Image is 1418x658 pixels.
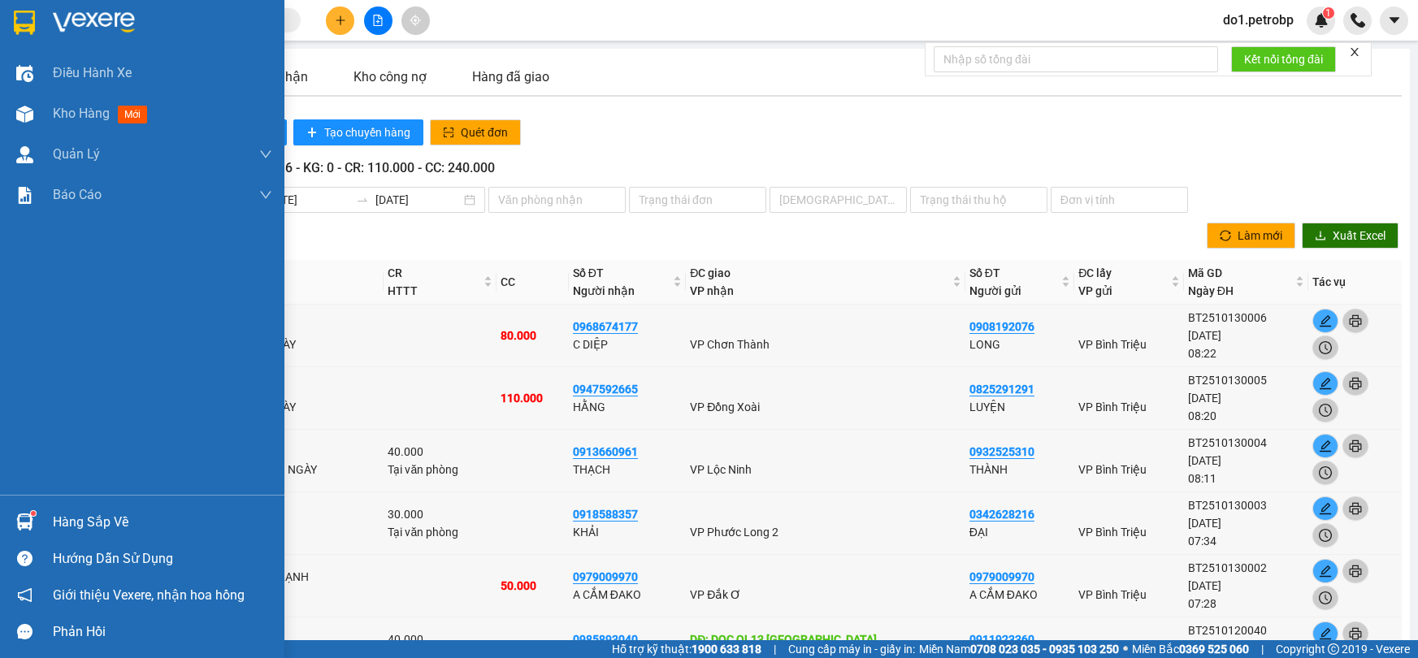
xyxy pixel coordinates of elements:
span: A CẮM ĐAKO [969,588,1038,601]
span: Mã GD [1188,266,1222,279]
span: 08:20 [1188,409,1216,422]
span: HÀNG ĐI TRONG NGÀY [178,338,296,351]
span: download [1315,230,1326,243]
input: Ngày kết thúc [375,191,461,209]
span: 0968674177 [573,320,638,334]
button: clock-circle [1312,586,1338,610]
span: 0947592665 [573,383,638,396]
sup: 1 [31,511,36,516]
span: Tổng: Đơn: 6 - SL: 9 - Món: 6 - KG: 0 - CR: 110.000 - CC: 240.000 [131,160,495,175]
img: solution-icon [16,187,33,204]
span: LUYỆN [969,400,1005,413]
img: warehouse-icon [16,146,33,163]
span: | [1261,640,1264,658]
th: Tác vụ [1308,260,1402,305]
span: 50.000 [501,579,536,592]
span: Tại văn phòng [388,526,458,539]
span: 0913660961 [573,445,638,459]
span: Tạo chuyến hàng [324,123,410,141]
span: Kết nối tổng đài [1244,50,1323,68]
span: 08:22 [1188,347,1216,360]
div: Phản hồi [53,620,272,644]
span: Xuất Excel [1333,227,1385,245]
span: message [17,624,33,639]
button: clock-circle [1312,461,1338,485]
span: 40.000 [388,445,423,458]
span: 1 [1325,7,1331,19]
span: 0908192076 [969,320,1034,334]
span: HẰNG [573,400,605,413]
span: Tại văn phòng [388,463,458,476]
sup: 1 [1323,7,1334,19]
div: BT2510130002 [1188,559,1304,577]
span: NHẬN HÀNG TRONG NGÀY [178,463,317,476]
span: KHẢI [573,526,599,539]
img: phone-icon [1351,13,1365,28]
button: edit [1312,496,1338,521]
span: aim [410,15,421,26]
span: 0979009970 [969,570,1034,584]
span: VP Bình Triệu [1078,400,1147,413]
span: Làm mới [1238,227,1282,245]
div: Hướng dẫn sử dụng [53,547,272,571]
span: caret-down [1387,13,1402,28]
div: BT2510130004 [1188,434,1304,452]
span: printer [1343,439,1368,452]
img: warehouse-icon [16,513,33,530]
span: ⚪️ [1123,646,1128,652]
span: down [259,188,272,201]
button: aim [401,6,430,35]
input: Ngày bắt đầu [264,191,349,209]
span: 80.000 [501,329,536,342]
span: to [356,193,369,206]
button: printer [1342,309,1368,333]
span: clock-circle [1313,341,1338,354]
span: do1.petrobp [1210,10,1307,30]
span: VP Chơn Thành [690,338,770,351]
span: VP Lộc Ninh [690,463,752,476]
span: VP Bình Triệu [1078,526,1147,539]
span: Điều hành xe [53,63,132,83]
div: Hàng đã giao [472,67,549,87]
span: 0932525310 [969,445,1034,459]
span: 07:28 [1188,597,1216,610]
span: 40.000 [388,633,423,646]
span: THÀNH [969,463,1008,476]
span: printer [1343,565,1368,578]
span: clock-circle [1313,529,1338,542]
span: printer [1343,314,1368,327]
div: Hàng sắp về [53,510,272,535]
button: edit [1312,309,1338,333]
div: BT2510130005 [1188,371,1304,389]
span: sync [1220,230,1231,243]
span: CR [388,266,402,279]
input: Nhập số tổng đài [934,46,1218,72]
button: printer [1342,371,1368,396]
span: VP Đồng Xoài [690,400,760,413]
button: downloadXuất Excel [1302,223,1398,249]
span: 0342628216 [969,508,1034,522]
span: 0911923360 [969,633,1034,647]
span: printer [1343,627,1368,640]
span: Miền Nam [919,640,1119,658]
span: VP nhận [690,284,734,297]
span: plus [306,127,318,140]
span: VP Bình Triệu [1078,588,1147,601]
span: clock-circle [1313,466,1338,479]
div: BT2510120040 [1188,621,1304,639]
span: Quản Lý [53,144,100,164]
span: [DATE] [1188,392,1221,405]
img: warehouse-icon [16,65,33,82]
span: [DATE] [1188,579,1221,592]
span: Hỗ trợ kỹ thuật: [612,640,761,658]
span: file-add [372,15,384,26]
span: 0979009970 [573,570,638,584]
button: clock-circle [1312,335,1338,360]
button: edit [1312,434,1338,458]
img: icon-new-feature [1314,13,1329,28]
span: swap-right [356,193,369,206]
button: plus [326,6,354,35]
span: VP Đắk Ơ [690,588,741,601]
span: THẠCH [573,463,610,476]
button: printer [1342,434,1368,458]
